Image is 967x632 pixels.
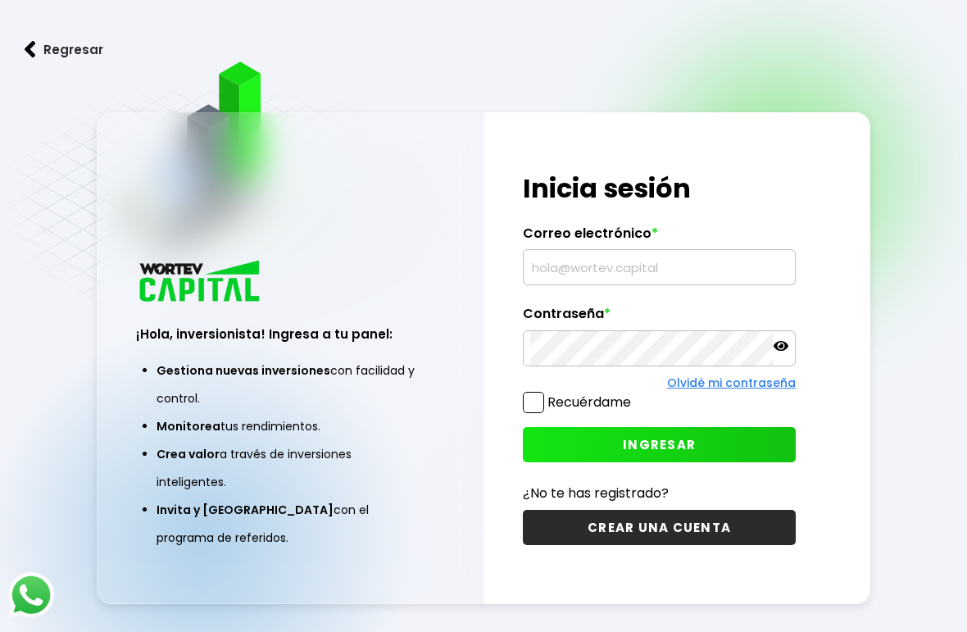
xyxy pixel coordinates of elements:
img: logo_wortev_capital [136,258,266,307]
label: Correo electrónico [523,225,796,250]
label: Contraseña [523,306,796,330]
a: Olvidé mi contraseña [667,375,796,391]
li: a través de inversiones inteligentes. [157,440,424,496]
span: Monitorea [157,418,220,434]
span: INGRESAR [623,436,696,453]
li: con facilidad y control. [157,357,424,412]
a: ¿No te has registrado?CREAR UNA CUENTA [523,483,796,545]
li: tus rendimientos. [157,412,424,440]
img: flecha izquierda [25,41,36,58]
p: ¿No te has registrado? [523,483,796,503]
label: Recuérdame [547,393,631,411]
span: Invita y [GEOGRAPHIC_DATA] [157,502,334,518]
button: INGRESAR [523,427,796,462]
li: con el programa de referidos. [157,496,424,552]
span: Crea valor [157,446,220,462]
img: logos_whatsapp-icon.242b2217.svg [8,572,54,618]
span: Gestiona nuevas inversiones [157,362,330,379]
h1: Inicia sesión [523,169,796,208]
input: hola@wortev.capital [530,250,788,284]
h3: ¡Hola, inversionista! Ingresa a tu panel: [136,325,445,343]
button: CREAR UNA CUENTA [523,510,796,545]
